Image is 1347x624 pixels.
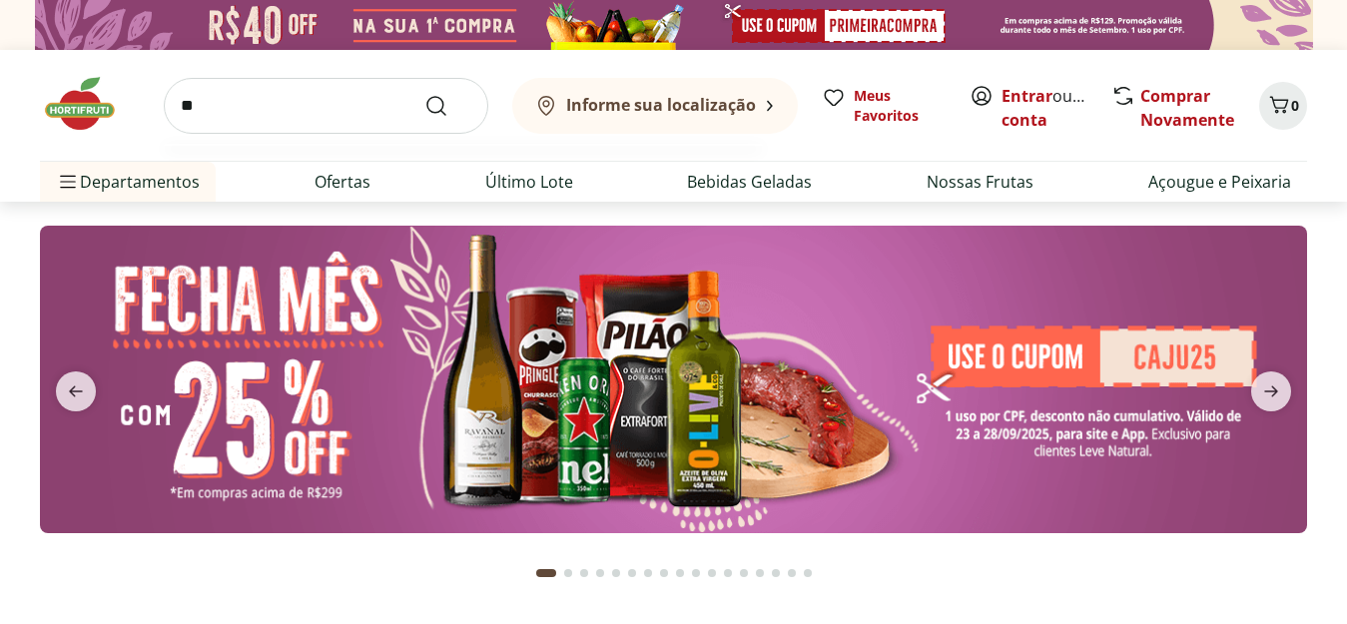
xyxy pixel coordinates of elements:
[40,371,112,411] button: previous
[56,158,200,206] span: Departamentos
[656,549,672,597] button: Go to page 8 from fs-carousel
[752,549,768,597] button: Go to page 14 from fs-carousel
[576,549,592,597] button: Go to page 3 from fs-carousel
[800,549,816,597] button: Go to page 17 from fs-carousel
[1002,84,1090,132] span: ou
[532,549,560,597] button: Current page from fs-carousel
[640,549,656,597] button: Go to page 7 from fs-carousel
[608,549,624,597] button: Go to page 5 from fs-carousel
[40,74,140,134] img: Hortifruti
[1148,170,1291,194] a: Açougue e Peixaria
[56,158,80,206] button: Menu
[688,549,704,597] button: Go to page 10 from fs-carousel
[485,170,573,194] a: Último Lote
[768,549,784,597] button: Go to page 15 from fs-carousel
[1259,82,1307,130] button: Carrinho
[566,94,756,116] b: Informe sua localização
[854,86,946,126] span: Meus Favoritos
[927,170,1033,194] a: Nossas Frutas
[424,94,472,118] button: Submit Search
[315,170,370,194] a: Ofertas
[1140,85,1234,131] a: Comprar Novamente
[560,549,576,597] button: Go to page 2 from fs-carousel
[1291,96,1299,115] span: 0
[592,549,608,597] button: Go to page 4 from fs-carousel
[1235,371,1307,411] button: next
[1002,85,1111,131] a: Criar conta
[822,86,946,126] a: Meus Favoritos
[164,78,488,134] input: search
[687,170,812,194] a: Bebidas Geladas
[784,549,800,597] button: Go to page 16 from fs-carousel
[704,549,720,597] button: Go to page 11 from fs-carousel
[40,226,1307,532] img: banana
[624,549,640,597] button: Go to page 6 from fs-carousel
[1002,85,1052,107] a: Entrar
[720,549,736,597] button: Go to page 12 from fs-carousel
[512,78,798,134] button: Informe sua localização
[736,549,752,597] button: Go to page 13 from fs-carousel
[672,549,688,597] button: Go to page 9 from fs-carousel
